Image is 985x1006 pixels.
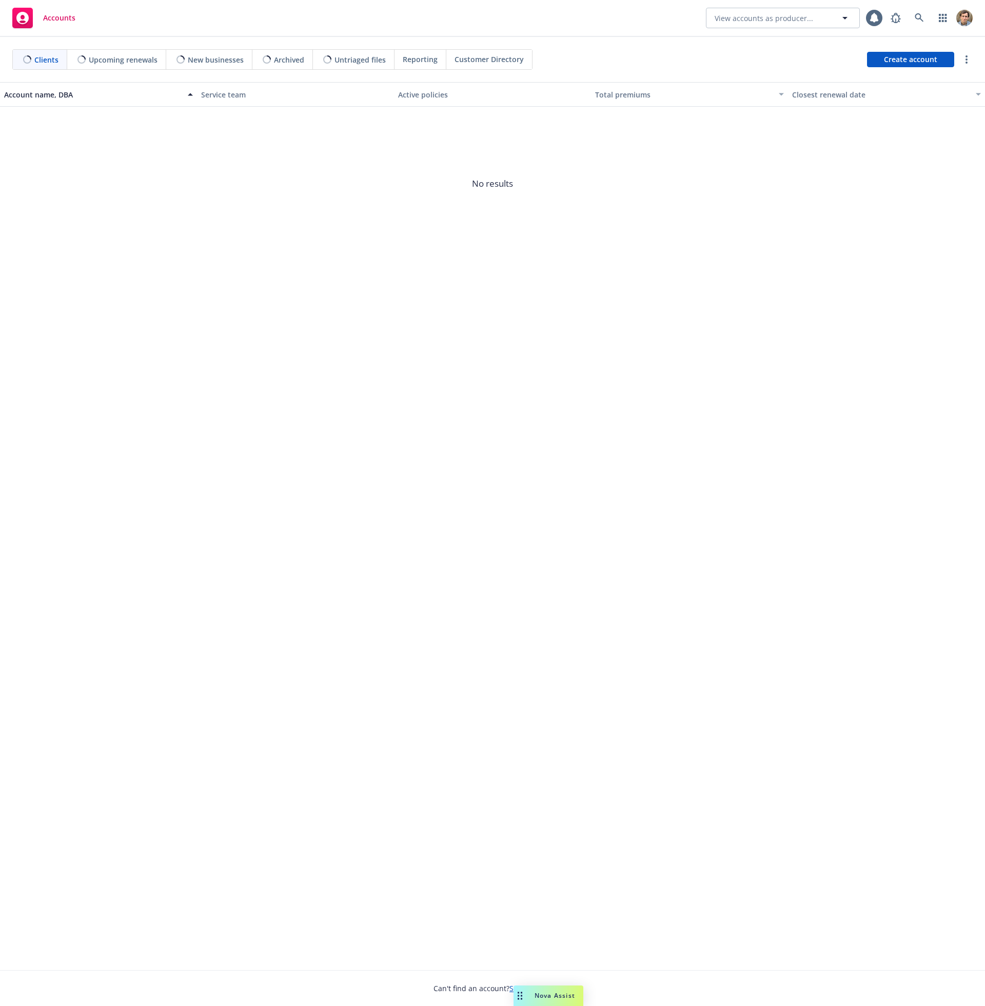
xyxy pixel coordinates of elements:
[715,13,813,24] span: View accounts as producer...
[514,985,583,1006] button: Nova Assist
[595,89,773,100] div: Total premiums
[434,983,551,994] span: Can't find an account?
[885,8,906,28] a: Report a Bug
[201,89,390,100] div: Service team
[43,14,75,22] span: Accounts
[4,89,182,100] div: Account name, DBA
[591,82,788,107] button: Total premiums
[867,52,954,67] a: Create account
[34,54,58,65] span: Clients
[188,54,244,65] span: New businesses
[884,50,937,69] span: Create account
[89,54,157,65] span: Upcoming renewals
[403,54,438,65] span: Reporting
[956,10,973,26] img: photo
[909,8,930,28] a: Search
[334,54,386,65] span: Untriaged files
[535,991,575,1000] span: Nova Assist
[792,89,970,100] div: Closest renewal date
[455,54,524,65] span: Customer Directory
[933,8,953,28] a: Switch app
[706,8,860,28] button: View accounts as producer...
[398,89,587,100] div: Active policies
[197,82,394,107] button: Service team
[274,54,304,65] span: Archived
[8,4,80,32] a: Accounts
[514,985,526,1006] div: Drag to move
[960,53,973,66] a: more
[394,82,591,107] button: Active policies
[509,983,551,993] a: Search for it
[788,82,985,107] button: Closest renewal date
